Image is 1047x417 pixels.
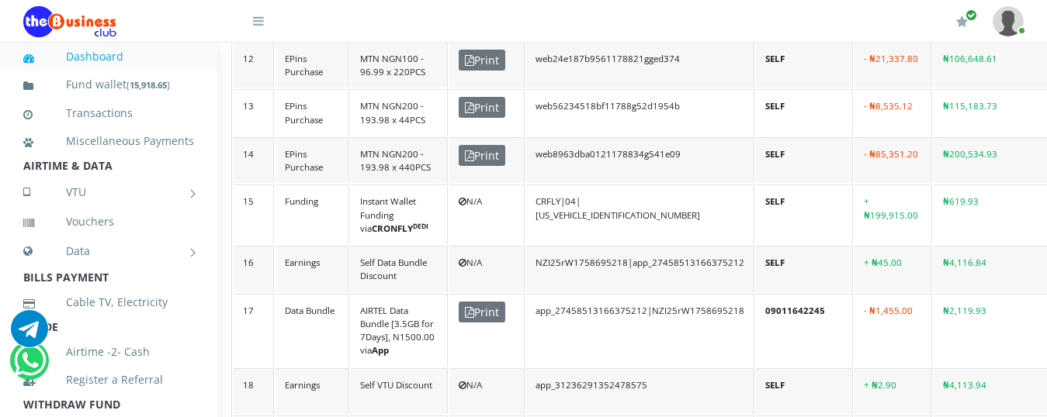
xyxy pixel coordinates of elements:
span: Renew/Upgrade Subscription [966,9,977,21]
td: 18 [234,368,274,415]
a: Fund wallet[15,918.65] [23,67,194,103]
td: - ₦21,337.80 [855,42,932,88]
a: Airtime -2- Cash [23,334,194,370]
td: Instant Wallet Funding via [351,184,448,244]
td: Data Bundle [276,294,349,367]
b: 15,918.65 [130,79,167,91]
img: User [993,6,1024,36]
a: Chat for support [14,353,46,379]
td: EPins Purchase [276,89,349,136]
td: app_27458513166375212|NZI25rW1758695218 [526,294,754,367]
td: + ₦45.00 [855,246,932,292]
td: SELF [756,137,853,184]
a: Cable TV, Electricity [23,284,194,320]
a: Miscellaneous Payments [23,123,194,159]
td: Earnings [276,246,349,292]
td: N/A [449,246,525,292]
td: 14 [234,137,274,184]
span: Print [459,302,505,322]
td: N/A [449,368,525,415]
td: app_31236291352478575 [526,368,754,415]
td: 13 [234,89,274,136]
b: CRONFLY [372,222,428,234]
a: Vouchers [23,204,194,240]
td: N/A [449,184,525,244]
a: Data [23,232,194,271]
td: Self VTU Discount [351,368,448,415]
td: - ₦1,455.00 [855,294,932,367]
a: Chat for support [11,322,48,347]
td: EPins Purchase [276,42,349,88]
td: NZI25rW1758695218|app_27458513166375212 [526,246,754,292]
td: SELF [756,184,853,244]
td: SELF [756,368,853,415]
td: - ₦85,351.20 [855,137,932,184]
b: App [372,344,389,356]
td: 09011642245 [756,294,853,367]
td: 16 [234,246,274,292]
td: web24e187b9561178821gged374 [526,42,754,88]
td: + ₦199,915.00 [855,184,932,244]
td: MTN NGN200 - 193.98 x 440PCS [351,137,448,184]
td: 17 [234,294,274,367]
td: AIRTEL Data Bundle [3.5GB for 7Days], N1500.00 via [351,294,448,367]
td: EPins Purchase [276,137,349,184]
td: + ₦2.90 [855,368,932,415]
a: VTU [23,173,194,212]
span: Print [459,50,505,71]
i: Renew/Upgrade Subscription [956,16,968,28]
a: Dashboard [23,39,194,74]
sup: DEDI [413,222,428,231]
td: 15 [234,184,274,244]
td: SELF [756,89,853,136]
td: Earnings [276,368,349,415]
span: Print [459,145,505,166]
td: SELF [756,42,853,88]
td: Self Data Bundle Discount [351,246,448,292]
small: [ ] [127,79,170,91]
td: MTN NGN100 - 96.99 x 220PCS [351,42,448,88]
td: 12 [234,42,274,88]
td: CRFLY|04|[US_VEHICLE_IDENTIFICATION_NUMBER] [526,184,754,244]
td: web56234518bf11788g52d1954b [526,89,754,136]
a: Register a Referral [23,362,194,398]
td: MTN NGN200 - 193.98 x 44PCS [351,89,448,136]
td: Funding [276,184,349,244]
a: Transactions [23,95,194,131]
td: web8963dba0121178834g541e09 [526,137,754,184]
img: Logo [23,6,116,37]
td: - ₦8,535.12 [855,89,932,136]
span: Print [459,97,505,118]
td: SELF [756,246,853,292]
